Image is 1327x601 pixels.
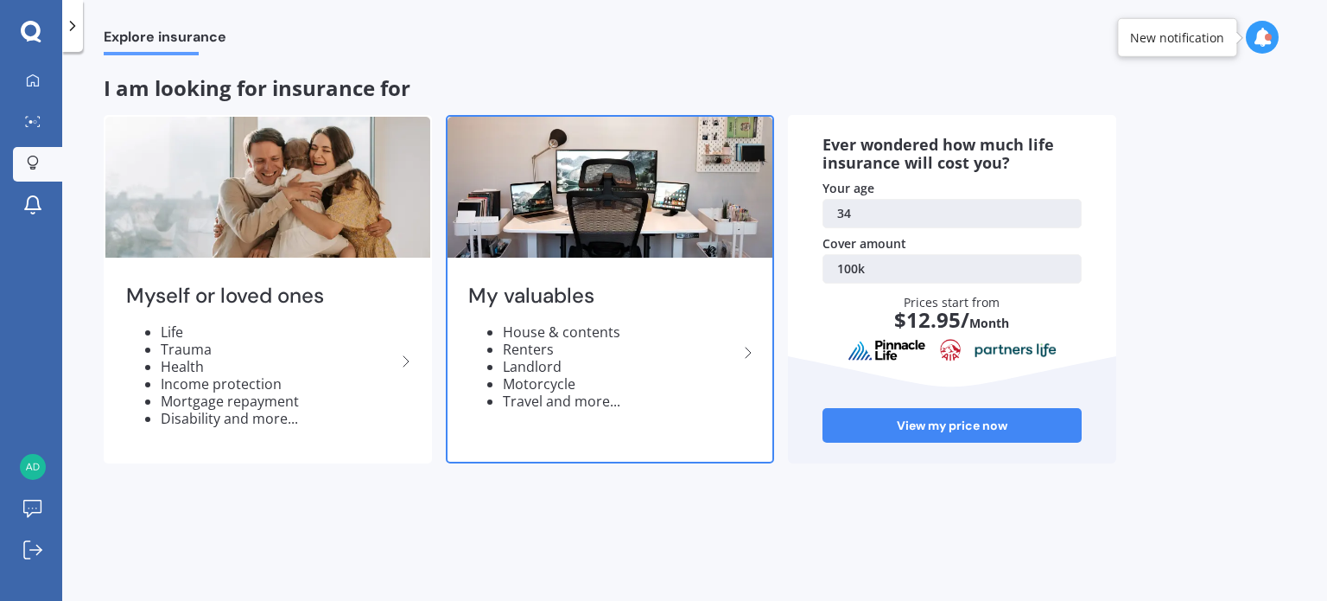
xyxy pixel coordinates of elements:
div: Cover amount [822,235,1082,253]
li: Travel and more... [503,393,738,410]
li: Mortgage repayment [161,393,396,410]
li: Renters [503,341,738,358]
h2: Myself or loved ones [126,283,396,310]
div: New notification [1130,29,1224,46]
span: I am looking for insurance for [104,74,410,102]
li: House & contents [503,323,738,341]
li: Health [161,358,396,375]
li: Motorcycle [503,375,738,393]
a: 100k [822,254,1082,284]
a: View my price now [822,408,1082,443]
img: aia [940,339,961,361]
img: partnersLife [975,342,1057,358]
h2: My valuables [468,283,738,310]
img: pinnacle [848,339,927,361]
span: Month [969,315,1009,331]
a: 34 [822,199,1082,228]
span: $ 12.95 / [894,305,969,334]
li: Trauma [161,341,396,358]
li: Income protection [161,375,396,393]
li: Life [161,323,396,341]
span: Explore insurance [104,29,226,52]
div: Prices start from [841,294,1064,348]
div: Ever wondered how much life insurance will cost you? [822,136,1082,173]
img: c43329dd8150692ad6e8bf1eabbe8164 [20,454,46,480]
img: Myself or loved ones [105,117,430,258]
img: My valuables [448,117,772,258]
li: Landlord [503,358,738,375]
li: Disability and more... [161,410,396,427]
div: Your age [822,180,1082,197]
